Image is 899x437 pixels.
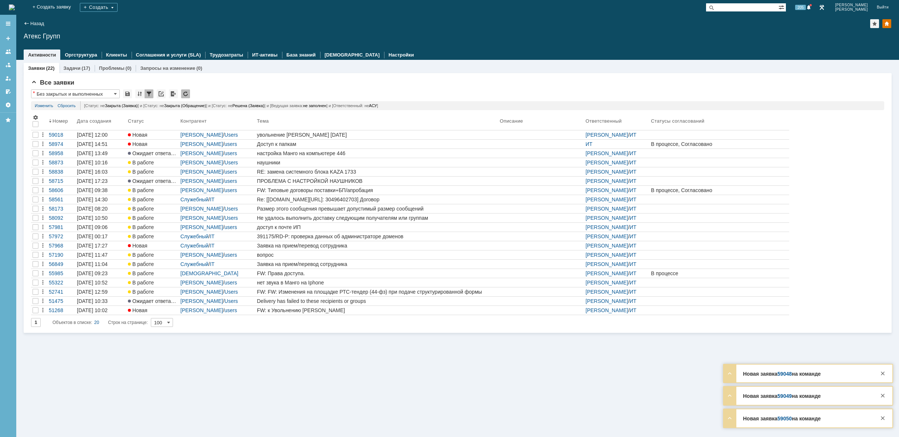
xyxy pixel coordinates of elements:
div: 58974 [49,141,74,147]
div: Заявка на прием/перевод сотрудника [257,243,497,249]
div: Экспорт списка [169,89,178,98]
div: [DATE] 10:33 [77,298,108,304]
div: [DATE] 11:04 [77,261,108,267]
a: users [224,307,237,313]
a: ИТ [630,298,637,304]
div: [DATE] 13:49 [77,150,108,156]
a: [DATE] 11:47 [75,250,126,259]
div: [DATE] 10:16 [77,160,108,165]
a: [PERSON_NAME] [180,160,223,165]
a: [DATE] 09:38 [75,186,126,195]
a: Ожидает ответа контрагента [126,177,179,185]
div: Ответственный [586,118,623,124]
a: В работе [126,195,179,204]
a: 58561 [47,195,75,204]
a: В процессе, Согласовано [649,140,789,148]
a: Заявки в моей ответственности [2,59,14,71]
a: [PERSON_NAME] [180,298,223,304]
div: Размер этого сообщения превышает допустимый размер сообщений [257,206,497,212]
a: ИТ [630,187,637,193]
span: Ожидает ответа контрагента [128,150,201,156]
a: В работе [126,223,179,232]
a: Доступ к папкам [255,140,498,148]
div: Статус [128,118,144,124]
div: увольнение [PERSON_NAME] [DATE] [257,132,497,138]
div: 55322 [49,280,74,286]
div: Delivery has failed to these recipients or groups [257,298,497,304]
a: В работе [126,250,179,259]
a: [PERSON_NAME] [180,252,223,258]
a: 56849 [47,260,75,269]
a: Мои согласования [2,86,14,98]
a: 51268 [47,306,75,315]
div: Атекс Групп [24,33,892,40]
a: Users [224,298,238,304]
a: ИТ [630,178,637,184]
a: ИТ [630,197,637,202]
a: В работе [126,232,179,241]
th: Статус [126,113,179,130]
div: [DATE] 09:38 [77,187,108,193]
a: Проблемы [99,65,125,71]
span: [PERSON_NAME] [835,3,868,7]
a: 59018 [47,130,75,139]
span: В работе [128,289,154,295]
a: Users [224,160,238,165]
a: ИТ [630,280,637,286]
a: ИТ [630,289,637,295]
a: Активности [28,52,56,58]
div: 58606 [49,187,74,193]
a: Перейти на домашнюю страницу [9,4,15,10]
a: Служебный [180,197,208,202]
a: [PERSON_NAME] [586,270,628,276]
div: Изменить домашнюю страницу [882,19,891,28]
a: [PERSON_NAME] [586,261,628,267]
div: 58173 [49,206,74,212]
a: 58873 [47,158,75,167]
a: [PERSON_NAME] [586,289,628,295]
span: Новая [128,307,147,313]
div: 58092 [49,215,74,221]
a: [DATE] 16:03 [75,167,126,176]
span: В работе [128,160,154,165]
a: ИТ [630,224,637,230]
a: [PERSON_NAME] [180,169,223,175]
a: Запросы на изменение [140,65,195,71]
div: 55985 [49,270,74,276]
a: В работе [126,158,179,167]
a: 59049 [777,393,792,399]
a: ПРОБЛЕМА С НАСТРОЙКОЙ НАУШНИКОВ [255,177,498,185]
a: В процессе [649,269,789,278]
div: [DATE] 10:50 [77,215,108,221]
div: ПРОБЛЕМА С НАСТРОЙКОЙ НАУШНИКОВ [257,178,497,184]
div: Доступ к папкам [257,141,497,147]
span: В работе [128,261,154,267]
a: users [224,141,237,147]
div: (22) [46,65,54,71]
a: нет звука в Манго на Iphone [255,278,498,287]
span: Новая [128,132,147,138]
a: RE: замена системного блока KAZA 1733 [255,167,498,176]
a: 57968 [47,241,75,250]
div: FW: FW: Изменения на площадке РТС-тендер (44-фз) при подаче структурированной формы заявки [257,289,497,295]
a: Соглашения и услуги (SLA) [136,52,201,58]
th: Тема [255,113,498,130]
a: [PERSON_NAME] [586,197,628,202]
div: 58838 [49,169,74,175]
a: Изменить [35,101,53,110]
a: настройка Манго на компьютере 446 [255,149,498,158]
a: доступ к почте ИП [255,223,498,232]
a: В работе [126,287,179,296]
div: [DATE] 10:02 [77,307,108,313]
div: 57190 [49,252,74,258]
div: настройка Манго на компьютере 446 [257,150,497,156]
div: 51268 [49,307,74,313]
div: (17) [82,65,90,71]
a: [DATE] 10:16 [75,158,126,167]
a: [PERSON_NAME] [586,150,628,156]
div: 57968 [49,243,74,249]
div: Тема [257,118,269,124]
a: [DATE] 09:06 [75,223,126,232]
a: Re: [[DOMAIN_NAME][URL]: 30496402703] Договор [255,195,498,204]
span: В работе [128,280,154,286]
